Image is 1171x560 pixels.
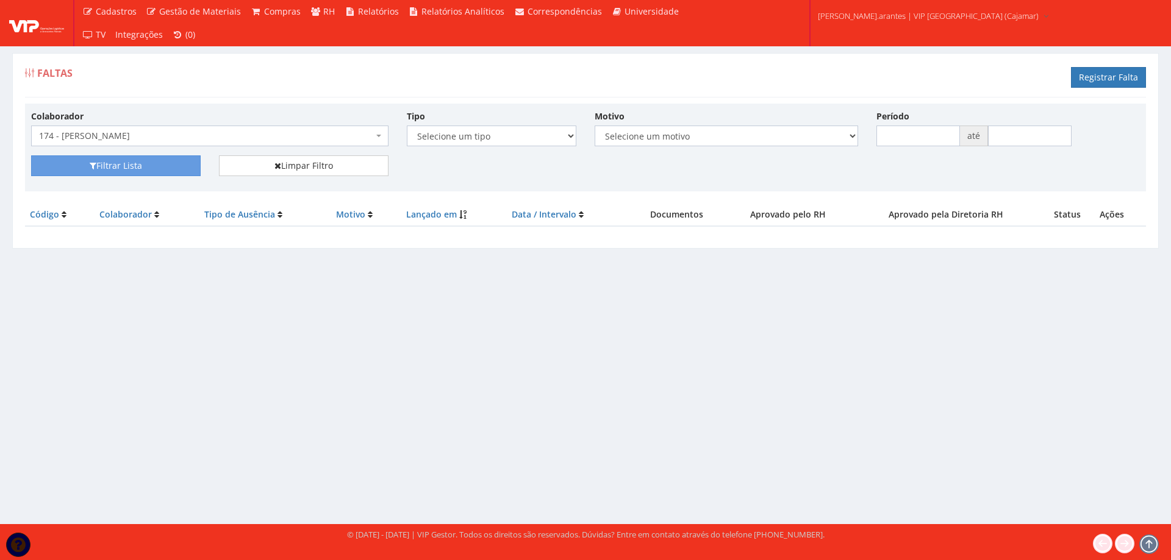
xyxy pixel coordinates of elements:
a: Motivo [336,208,365,220]
a: Lançado em [406,208,457,220]
a: (0) [168,23,201,46]
span: Gestão de Materiais [159,5,241,17]
a: Integrações [110,23,168,46]
span: 174 - WELLINGTON SILVA DOS SANTOS [31,126,389,146]
span: [PERSON_NAME].arantes | VIP [GEOGRAPHIC_DATA] (Cajamar) [818,10,1039,22]
span: 174 - WELLINGTON SILVA DOS SANTOS [39,130,373,142]
div: © [DATE] - [DATE] | VIP Gestor. Todos os direitos são reservados. Dúvidas? Entre em contato atrav... [347,529,825,541]
span: Integrações [115,29,163,40]
a: Tipo de Ausência [204,208,275,220]
a: Código [30,208,59,220]
span: Relatórios Analíticos [421,5,504,17]
a: TV [77,23,110,46]
label: Tipo [407,110,425,122]
label: Motivo [595,110,625,122]
label: Colaborador [31,110,84,122]
span: até [960,126,988,146]
th: Status [1039,204,1094,226]
button: Filtrar Lista [31,155,201,176]
th: Aprovado pela Diretoria RH [853,204,1040,226]
a: Limpar Filtro [219,155,389,176]
th: Aprovado pelo RH [724,204,853,226]
span: Cadastros [96,5,137,17]
img: logo [9,14,64,32]
span: TV [96,29,106,40]
label: Período [876,110,909,122]
th: Documentos [629,204,724,226]
span: RH [323,5,335,17]
span: Compras [264,5,301,17]
th: Ações [1095,204,1146,226]
span: Universidade [625,5,679,17]
span: Relatórios [358,5,399,17]
a: Colaborador [99,208,152,220]
span: (0) [185,29,195,40]
a: Registrar Falta [1071,67,1146,88]
span: Faltas [37,66,73,80]
span: Correspondências [528,5,602,17]
a: Data / Intervalo [512,208,576,220]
